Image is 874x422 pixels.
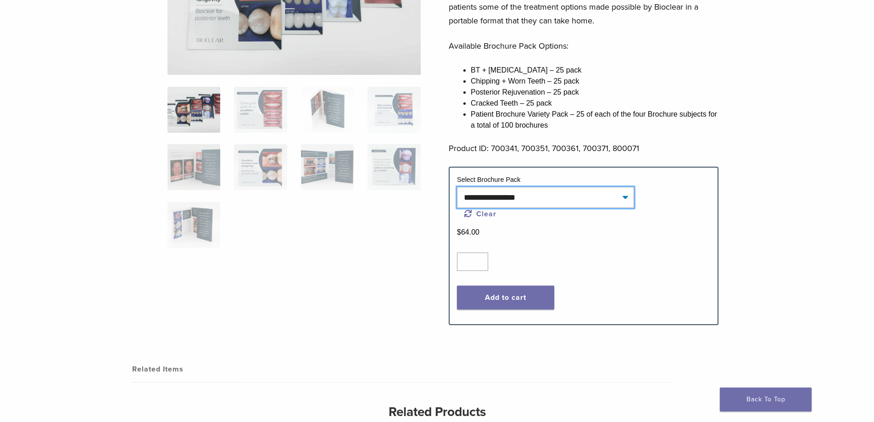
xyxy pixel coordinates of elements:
img: Patient Brochures - Image 3 [301,87,354,133]
button: Add to cart [457,286,554,309]
label: Select Brochure Pack [457,176,520,183]
bdi: 64.00 [457,228,479,236]
img: Patient Brochures - Image 4 [367,87,420,133]
img: New-Patient-Brochures_All-Four-1920x1326-1-324x324.jpg [167,87,220,133]
a: Back To Top [720,388,812,411]
p: Available Brochure Pack Options: [449,39,718,53]
a: Related Items [132,356,240,382]
img: Patient Brochures - Image 7 [301,144,354,190]
span: $ [457,228,461,236]
li: Cracked Teeth – 25 pack [471,98,718,109]
li: Patient Brochure Variety Pack – 25 of each of the four Brochure subjects for a total of 100 broch... [471,109,718,131]
li: Posterior Rejuvenation – 25 pack [471,87,718,98]
p: Product ID: 700341, 700351, 700361, 700371, 800071 [449,141,718,155]
img: Patient Brochures - Image 6 [234,144,287,190]
li: Chipping + Worn Teeth – 25 pack [471,76,718,87]
img: Patient Brochures - Image 9 [167,202,220,248]
img: Patient Brochures - Image 5 [167,144,220,190]
li: BT + [MEDICAL_DATA] – 25 pack [471,65,718,76]
img: Patient Brochures - Image 2 [234,87,287,133]
img: Patient Brochures - Image 8 [367,144,420,190]
a: Clear [464,209,496,219]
